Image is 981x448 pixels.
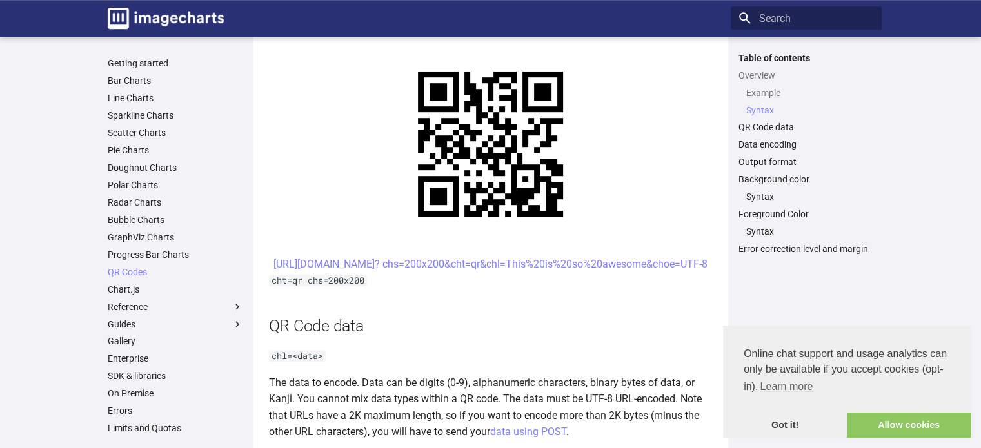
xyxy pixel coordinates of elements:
[269,375,713,440] p: The data to encode. Data can be digits (0-9), alphanumeric characters, binary bytes of data, or K...
[269,350,326,362] code: chl=<data>
[758,377,815,396] a: learn more about cookies
[108,144,243,156] a: Pie Charts
[108,110,243,121] a: Sparkline Charts
[746,104,874,116] a: Syntax
[108,92,243,104] a: Line Charts
[490,425,566,438] a: data using POST
[273,258,708,270] a: [URL][DOMAIN_NAME]? chs=200x200&cht=qr&chl=This%20is%20so%20awesome&choe=UTF-8
[738,173,874,185] a: Background color
[108,162,243,173] a: Doughnut Charts
[108,353,243,364] a: Enterprise
[723,326,971,438] div: cookieconsent
[746,87,874,99] a: Example
[738,208,874,220] a: Foreground Color
[389,43,592,246] img: chart
[108,370,243,382] a: SDK & libraries
[108,422,243,434] a: Limits and Quotas
[847,413,971,438] a: allow cookies
[108,387,243,399] a: On Premise
[108,284,243,295] a: Chart.js
[108,57,243,69] a: Getting started
[103,3,229,34] a: Image-Charts documentation
[744,346,950,396] span: Online chat support and usage analytics can only be available if you accept cookies (opt-in).
[738,70,874,81] a: Overview
[108,127,243,139] a: Scatter Charts
[108,214,243,226] a: Bubble Charts
[108,75,243,86] a: Bar Charts
[108,249,243,260] a: Progress Bar Charts
[269,275,367,286] code: cht=qr chs=200x200
[108,8,224,29] img: logo
[108,335,243,347] a: Gallery
[746,191,874,202] a: Syntax
[738,87,874,116] nav: Overview
[108,301,243,313] label: Reference
[746,226,874,237] a: Syntax
[738,191,874,202] nav: Background color
[731,6,882,30] input: Search
[731,52,882,64] label: Table of contents
[108,197,243,208] a: Radar Charts
[738,121,874,133] a: QR Code data
[738,139,874,150] a: Data encoding
[723,413,847,438] a: dismiss cookie message
[108,179,243,191] a: Polar Charts
[269,315,713,337] h2: QR Code data
[731,52,882,255] nav: Table of contents
[738,156,874,168] a: Output format
[738,226,874,237] nav: Foreground Color
[108,405,243,416] a: Errors
[738,243,874,255] a: Error correction level and margin
[108,231,243,243] a: GraphViz Charts
[108,266,243,278] a: QR Codes
[108,318,243,330] label: Guides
